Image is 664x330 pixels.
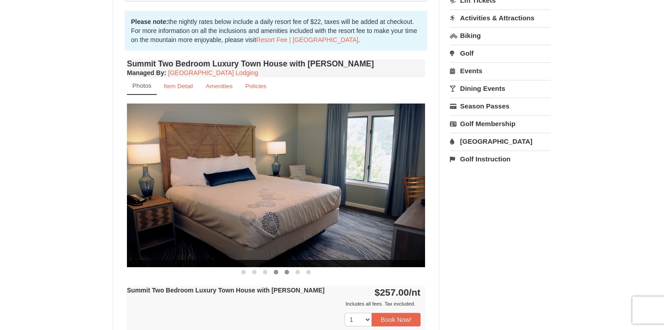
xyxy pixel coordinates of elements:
[158,77,199,95] a: Item Detail
[450,62,551,79] a: Events
[450,45,551,61] a: Golf
[125,11,427,51] div: the nightly rates below include a daily resort fee of $22, taxes will be added at checkout. For m...
[239,77,272,95] a: Policies
[450,133,551,150] a: [GEOGRAPHIC_DATA]
[450,80,551,97] a: Dining Events
[127,69,164,76] span: Managed By
[127,287,324,294] strong: Summit Two Bedroom Luxury Town House with [PERSON_NAME]
[450,27,551,44] a: Biking
[168,69,258,76] a: [GEOGRAPHIC_DATA] Lodging
[206,83,233,90] small: Amenities
[409,287,421,297] span: /nt
[450,9,551,26] a: Activities & Attractions
[127,59,425,68] h4: Summit Two Bedroom Luxury Town House with [PERSON_NAME]
[132,82,151,89] small: Photos
[245,83,267,90] small: Policies
[200,77,238,95] a: Amenities
[127,69,166,76] strong: :
[450,98,551,114] a: Season Passes
[450,115,551,132] a: Golf Membership
[131,18,168,25] strong: Please note:
[164,83,193,90] small: Item Detail
[127,77,157,95] a: Photos
[450,151,551,167] a: Golf Instruction
[374,287,421,297] strong: $257.00
[256,36,358,43] a: Resort Fee | [GEOGRAPHIC_DATA]
[127,299,421,308] div: Includes all fees. Tax excluded.
[372,313,421,326] button: Book Now!
[127,104,425,267] img: 18876286-205-de95851f.png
